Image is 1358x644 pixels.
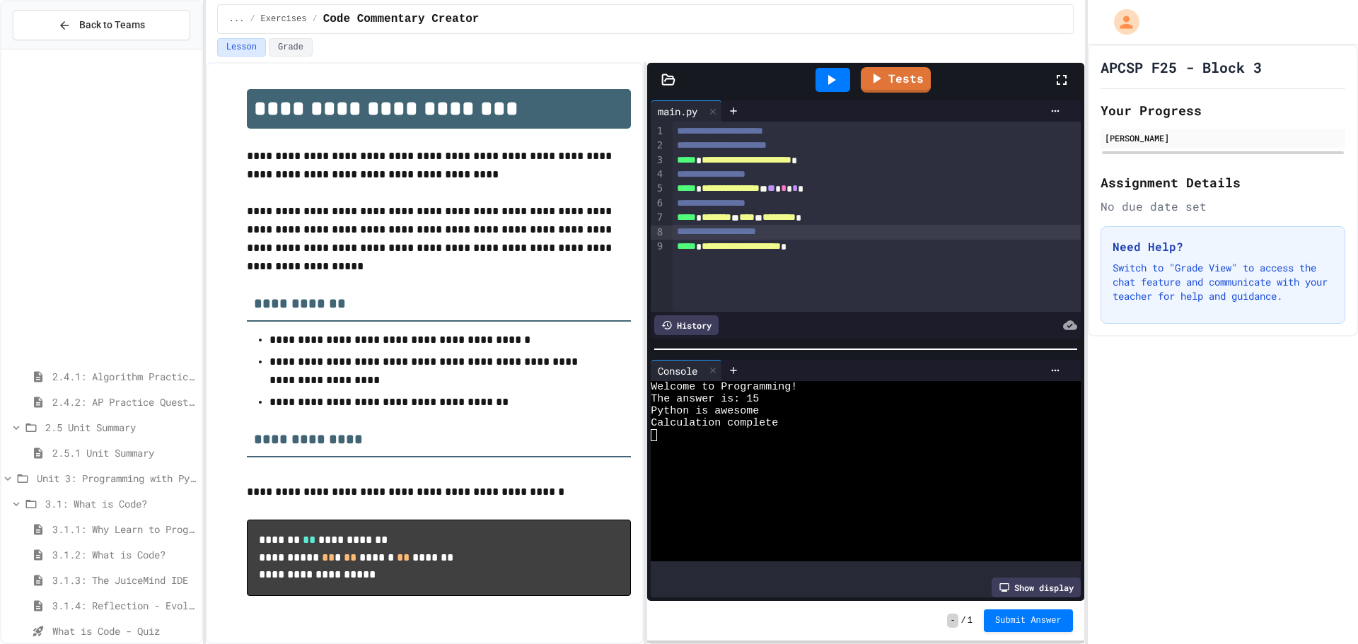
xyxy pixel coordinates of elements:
div: Show display [992,578,1081,597]
button: Lesson [217,38,266,57]
div: [PERSON_NAME] [1105,131,1341,144]
span: Unit 3: Programming with Python [37,471,196,486]
span: 2.4.2: AP Practice Questions [52,394,196,409]
span: Exercises [261,13,307,25]
span: 3.1.2: What is Code? [52,547,196,562]
div: 7 [651,211,665,225]
button: Submit Answer [984,609,1073,632]
div: 5 [651,182,665,196]
div: 2 [651,139,665,153]
div: main.py [651,100,722,122]
div: Console [651,363,704,378]
span: 2.5 Unit Summary [45,420,196,435]
span: 2.5.1 Unit Summary [52,445,196,460]
div: 9 [651,240,665,254]
h1: APCSP F25 - Block 3 [1101,57,1262,77]
h2: Your Progress [1101,100,1345,120]
div: 1 [651,124,665,139]
span: / [250,13,255,25]
div: 6 [651,197,665,211]
h3: Need Help? [1113,238,1333,255]
button: Grade [269,38,313,57]
iframe: chat widget [1241,526,1344,586]
a: Tests [861,67,931,93]
span: Submit Answer [995,615,1062,626]
span: Code Commentary Creator [323,11,480,28]
span: What is Code - Quiz [52,623,196,638]
span: 3.1.3: The JuiceMind IDE [52,573,196,587]
span: 3.1.4: Reflection - Evolving Technology [52,598,196,613]
div: main.py [651,104,704,119]
div: No due date set [1101,198,1345,215]
span: 3.1: What is Code? [45,496,196,511]
span: 2.4.1: Algorithm Practice Exercises [52,369,196,384]
span: Calculation complete [651,417,778,429]
span: Back to Teams [79,18,145,33]
p: Switch to "Grade View" to access the chat feature and communicate with your teacher for help and ... [1113,261,1333,303]
iframe: chat widget [1299,587,1344,630]
span: / [312,13,317,25]
div: 3 [651,153,665,168]
span: - [947,614,958,628]
div: 4 [651,168,665,182]
span: The answer is: 15 [651,393,759,405]
span: ... [229,13,245,25]
span: 1 [968,615,973,626]
span: 3.1.1: Why Learn to Program? [52,522,196,537]
div: My Account [1099,6,1143,38]
h2: Assignment Details [1101,172,1345,192]
span: / [961,615,966,626]
div: 8 [651,226,665,240]
button: Back to Teams [13,10,190,40]
span: Python is awesome [651,405,759,417]
span: Welcome to Programming! [651,381,797,393]
div: Console [651,360,722,381]
div: History [654,315,719,335]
